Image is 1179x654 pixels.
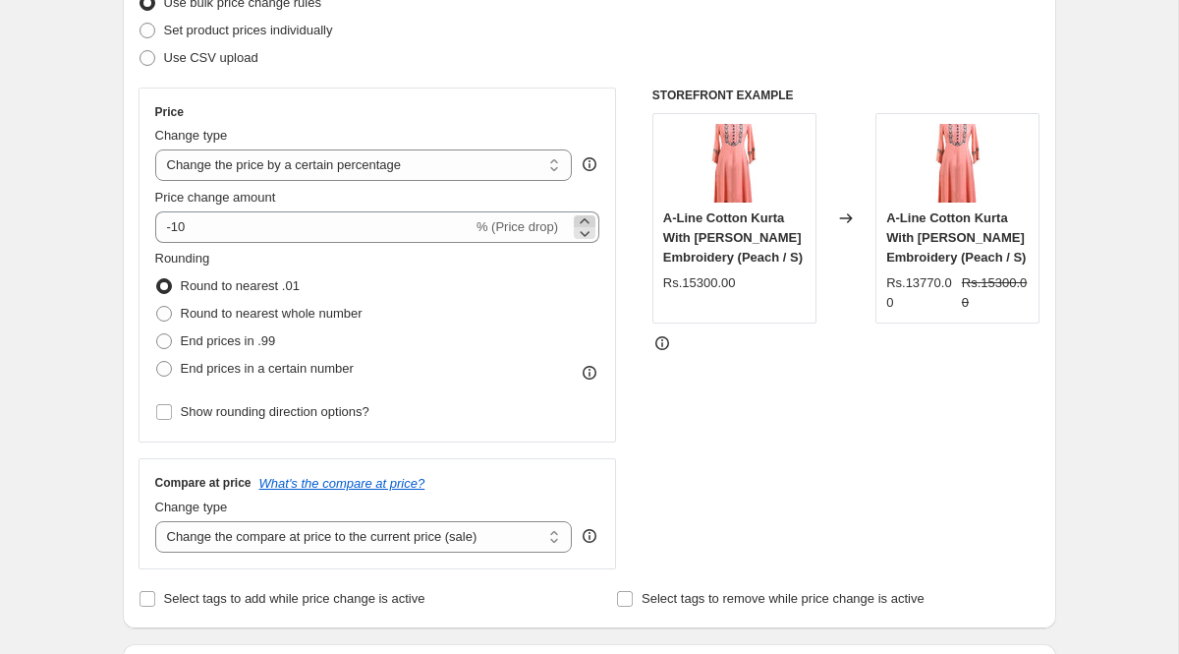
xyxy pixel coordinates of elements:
span: Rs.13770.00 [886,275,952,310]
span: % (Price drop) [477,219,558,234]
span: Change type [155,128,228,143]
h3: Compare at price [155,475,252,491]
img: 4D-FRONT_80x.jpg [695,124,773,203]
span: Select tags to remove while price change is active [642,591,925,606]
img: 4D-FRONT_80x.jpg [919,124,997,203]
span: Round to nearest whole number [181,306,363,321]
span: End prices in .99 [181,333,276,348]
span: Price change amount [155,190,276,205]
button: What's the compare at price? [259,476,425,491]
span: A-Line Cotton Kurta With [PERSON_NAME] Embroidery (Peach / S) [886,210,1026,265]
span: Show rounding direction options? [181,404,369,419]
span: Use CSV upload [164,50,258,65]
h3: Price [155,104,184,120]
span: Rs.15300.00 [663,275,736,290]
h6: STOREFRONT EXAMPLE [652,88,1040,103]
div: help [580,154,599,174]
span: Rounding [155,251,210,266]
div: help [580,526,599,546]
span: A-Line Cotton Kurta With [PERSON_NAME] Embroidery (Peach / S) [663,210,803,265]
span: Change type [155,500,228,514]
span: Set product prices individually [164,23,333,37]
span: Rs.15300.00 [962,275,1028,310]
span: Round to nearest .01 [181,278,300,293]
span: End prices in a certain number [181,361,354,376]
input: -15 [155,211,473,243]
span: Select tags to add while price change is active [164,591,425,606]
